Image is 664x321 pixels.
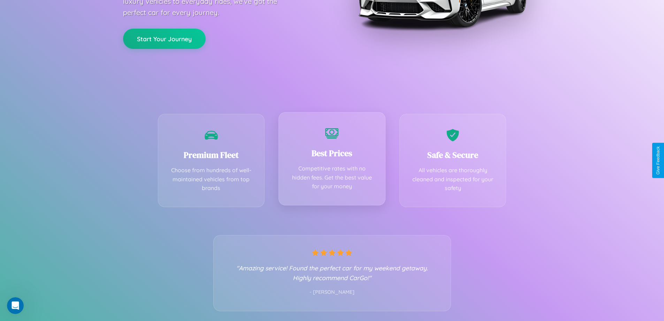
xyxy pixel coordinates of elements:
button: Start Your Journey [123,29,206,49]
div: Give Feedback [656,146,661,175]
h3: Premium Fleet [169,149,254,161]
p: "Amazing service! Found the perfect car for my weekend getaway. Highly recommend CarGo!" [228,263,437,283]
p: Competitive rates with no hidden fees. Get the best value for your money [289,164,375,191]
h3: Best Prices [289,147,375,159]
h3: Safe & Secure [410,149,496,161]
p: Choose from hundreds of well-maintained vehicles from top brands [169,166,254,193]
p: - [PERSON_NAME] [228,288,437,297]
iframe: Intercom live chat [7,297,24,314]
p: All vehicles are thoroughly cleaned and inspected for your safety [410,166,496,193]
